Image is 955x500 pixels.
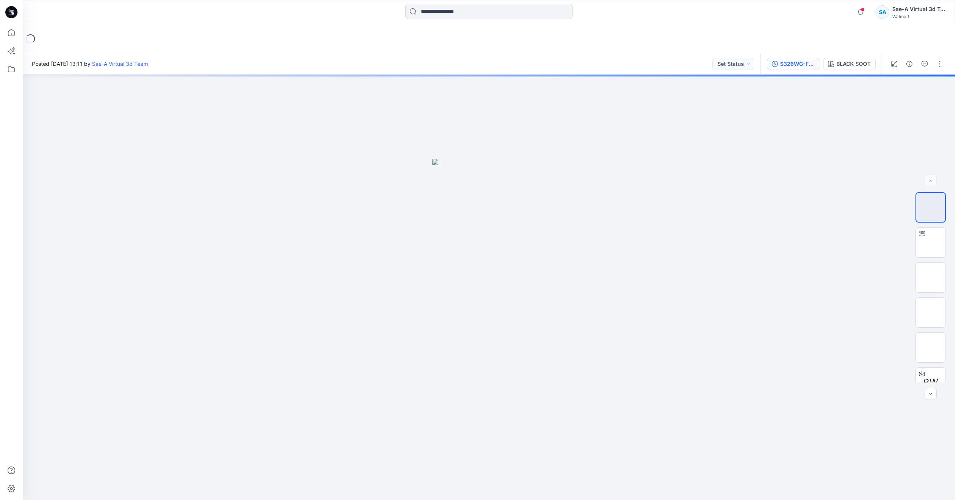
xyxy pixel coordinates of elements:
[32,60,148,68] span: Posted [DATE] 13:11 by
[923,376,938,389] span: BW
[767,58,820,70] button: S326WG-FV01_FULL COLORWAYS
[903,58,915,70] button: Details
[892,5,945,14] div: Sae-A Virtual 3d Team
[836,60,871,68] div: BLACK SOOT
[780,60,815,68] div: S326WG-FV01_FULL COLORWAYS
[892,14,945,19] div: Walmart
[92,61,148,67] a: Sae-A Virtual 3d Team
[823,58,876,70] button: BLACK SOOT
[876,5,889,19] div: SA
[432,159,546,500] img: eyJhbGciOiJIUzI1NiIsImtpZCI6IjAiLCJzbHQiOiJzZXMiLCJ0eXAiOiJKV1QifQ.eyJkYXRhIjp7InR5cGUiOiJzdG9yYW...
